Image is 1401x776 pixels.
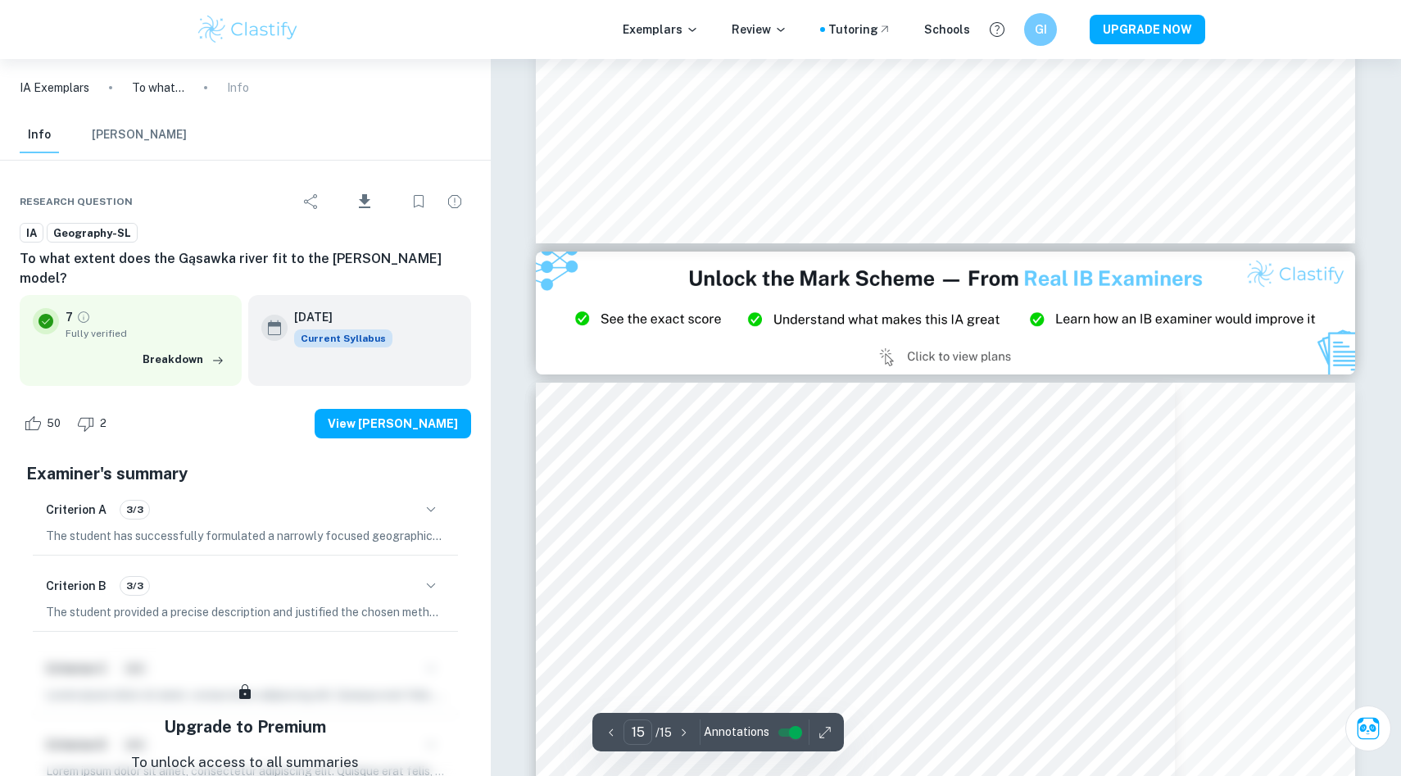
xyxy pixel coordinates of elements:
[20,411,70,437] div: Like
[1090,15,1205,44] button: UPGRADE NOW
[120,579,149,593] span: 3/3
[91,415,116,432] span: 2
[983,16,1011,43] button: Help and Feedback
[46,577,107,595] h6: Criterion B
[92,117,187,153] button: [PERSON_NAME]
[20,194,133,209] span: Research question
[46,501,107,519] h6: Criterion A
[227,79,249,97] p: Info
[294,308,379,326] h6: [DATE]
[46,603,445,621] p: The student provided a precise description and justified the chosen methods for both primary and ...
[20,225,43,242] span: IA
[315,409,471,438] button: View [PERSON_NAME]
[196,13,300,46] img: Clastify logo
[402,185,435,218] div: Bookmark
[294,329,392,347] div: This exemplar is based on the current syllabus. Feel free to refer to it for inspiration/ideas wh...
[26,461,465,486] h5: Examiner's summary
[46,527,445,545] p: The student has successfully formulated a narrowly focused geographical fieldwork question and ju...
[48,225,137,242] span: Geography-SL
[38,415,70,432] span: 50
[120,502,149,517] span: 3/3
[132,79,184,97] p: To what extent does the Gąsawka river fit to the [PERSON_NAME] model?
[331,180,399,223] div: Download
[164,715,326,739] h5: Upgrade to Premium
[20,79,89,97] a: IA Exemplars
[20,223,43,243] a: IA
[76,310,91,324] a: Grade fully verified
[655,724,672,742] p: / 15
[536,252,1355,374] img: Ad
[295,185,328,218] div: Share
[73,411,116,437] div: Dislike
[1345,706,1391,751] button: Ask Clai
[20,117,59,153] button: Info
[1024,13,1057,46] button: GI
[138,347,229,372] button: Breakdown
[47,223,138,243] a: Geography-SL
[131,752,359,774] p: To unlock access to all summaries
[66,326,229,341] span: Fully verified
[66,308,73,326] p: 7
[438,185,471,218] div: Report issue
[732,20,787,39] p: Review
[828,20,891,39] a: Tutoring
[924,20,970,39] a: Schools
[1031,20,1050,39] h6: GI
[20,249,471,288] h6: To what extent does the Gąsawka river fit to the [PERSON_NAME] model?
[294,329,392,347] span: Current Syllabus
[623,20,699,39] p: Exemplars
[704,724,769,741] span: Annotations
